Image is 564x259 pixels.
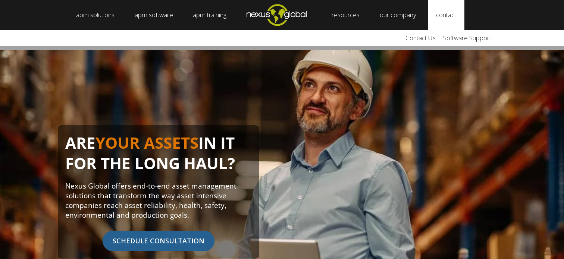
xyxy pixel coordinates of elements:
[439,30,495,46] a: Software Support
[65,181,252,220] p: Nexus Global offers end-to-end asset management solutions that transform the way asset intensive ...
[103,231,214,251] span: SCHEDULE CONSULTATION
[95,132,198,153] span: YOUR ASSETS
[402,30,439,46] a: Contact Us
[65,133,252,181] h1: ARE IN IT FOR THE LONG HAUL?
